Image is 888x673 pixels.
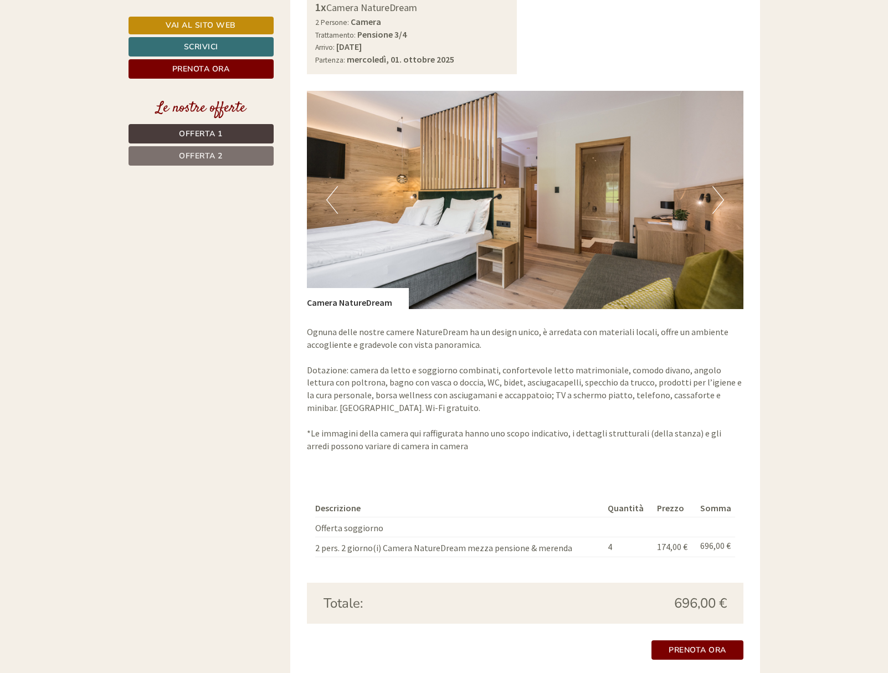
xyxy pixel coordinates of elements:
b: mercoledì, 01. ottobre 2025 [347,54,454,65]
small: 10:48 [274,54,420,61]
p: Ognuna delle nostre camere NatureDream ha un design unico, è arredata con materiali locali, offre... [307,326,743,452]
b: Pensione 3/4 [357,29,407,40]
a: Vai al sito web [129,17,274,34]
button: Invia [380,292,437,311]
a: Scrivici [129,37,274,56]
span: 696,00 € [674,594,727,613]
button: Previous [326,186,338,214]
button: Next [712,186,724,214]
th: Somma [696,500,735,517]
td: 696,00 € [696,537,735,557]
td: 4 [603,537,653,557]
div: Camera NatureDream [307,288,409,309]
b: Camera [351,16,381,27]
div: [DATE] [198,8,238,27]
a: Prenota ora [129,59,274,79]
small: Arrivo: [315,43,335,52]
span: Offerta 1 [179,129,223,139]
th: Descrizione [315,500,603,517]
div: Le nostre offerte [129,98,274,119]
div: Buon giorno, come possiamo aiutarla? [268,30,428,64]
th: Quantità [603,500,653,517]
b: [DATE] [336,41,362,52]
td: 2 pers. 2 giorno(i) Camera NatureDream mezza pensione & merenda [315,537,603,557]
div: Totale: [315,594,525,613]
td: Offerta soggiorno [315,517,603,537]
span: 174,00 € [657,541,687,552]
img: image [307,91,743,309]
div: Lei [274,32,420,41]
small: Trattamento: [315,30,356,40]
small: Partenza: [315,55,345,65]
th: Prezzo [653,500,696,517]
a: Prenota ora [651,640,743,660]
small: 2 Persone: [315,18,349,27]
span: Offerta 2 [179,151,223,161]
